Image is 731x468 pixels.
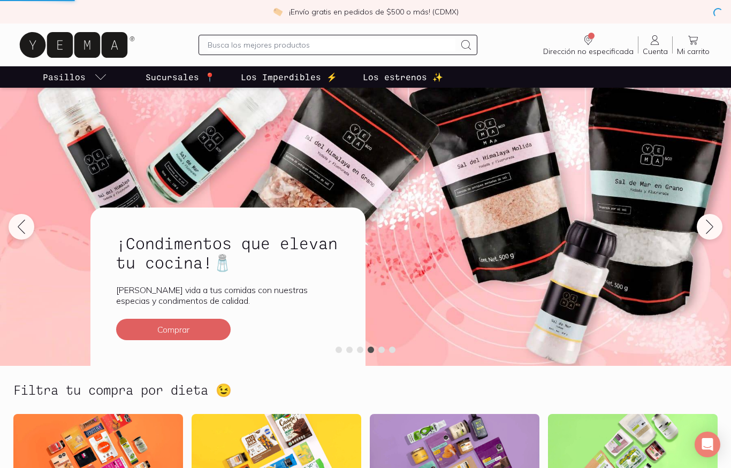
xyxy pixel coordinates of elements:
[543,47,634,56] span: Dirección no especificada
[143,66,217,88] a: Sucursales 📍
[273,7,283,17] img: check
[43,71,86,83] p: Pasillos
[673,34,714,56] a: Mi carrito
[90,208,365,366] a: ¡Condimentos que elevan tu cocina!🧂[PERSON_NAME] vida a tus comidas con nuestras especias y condi...
[116,285,340,306] p: [PERSON_NAME] vida a tus comidas con nuestras especias y condimentos de calidad.
[208,39,455,51] input: Busca los mejores productos
[239,66,339,88] a: Los Imperdibles ⚡️
[41,66,109,88] a: pasillo-todos-link
[643,47,668,56] span: Cuenta
[116,233,340,272] h2: ¡Condimentos que elevan tu cocina!🧂
[677,47,710,56] span: Mi carrito
[361,66,445,88] a: Los estrenos ✨
[638,34,672,56] a: Cuenta
[289,6,459,17] p: ¡Envío gratis en pedidos de $500 o más! (CDMX)
[146,71,215,83] p: Sucursales 📍
[13,383,232,397] h2: Filtra tu compra por dieta 😉
[539,34,638,56] a: Dirección no especificada
[241,71,337,83] p: Los Imperdibles ⚡️
[695,432,720,457] div: Open Intercom Messenger
[363,71,443,83] p: Los estrenos ✨
[116,319,231,340] button: Comprar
